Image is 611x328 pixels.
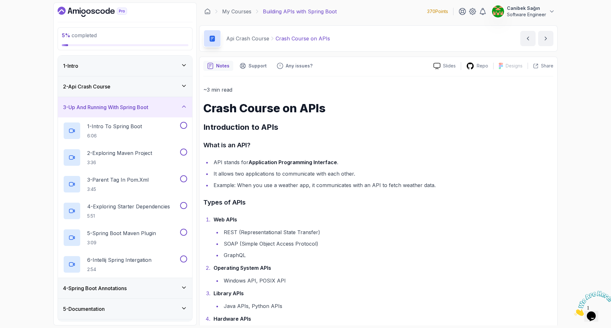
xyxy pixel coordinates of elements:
p: ~3 min read [203,85,553,94]
h3: 2 - Api Crash Course [63,83,110,90]
button: 5-Spring Boot Maven Plugin3:09 [63,229,187,247]
p: 370 Points [427,8,448,15]
p: Support [249,63,267,69]
p: Share [541,63,553,69]
button: Support button [236,61,270,71]
p: 4 - Exploring Starter Dependencies [87,203,170,210]
p: 3:36 [87,159,152,166]
p: Designs [506,63,523,69]
p: 5 - Spring Boot Maven Plugin [87,229,156,237]
button: 1-Intro To Spring Boot6:06 [63,122,187,140]
p: 2 - Exploring Maven Project [87,149,152,157]
a: Slides [428,63,461,69]
li: SOAP (Simple Object Access Protocol) [222,239,553,248]
strong: Web APIs [214,216,237,223]
button: 1-Intro [58,56,192,76]
button: 2-Exploring Maven Project3:36 [63,149,187,166]
p: Crash Course on APIs [276,35,330,42]
img: user profile image [492,5,504,17]
p: Software Engineer [507,11,546,18]
img: Chat attention grabber [3,3,42,28]
p: Slides [443,63,456,69]
span: completed [62,32,97,38]
button: 2-Api Crash Course [58,76,192,97]
h3: 5 - Documentation [63,305,105,313]
p: Api Crash Course [226,35,269,42]
h2: Introduction to APIs [203,122,553,132]
a: Dashboard [58,7,142,17]
button: 4-Exploring Starter Dependencies5:51 [63,202,187,220]
p: Canibek Sağın [507,5,546,11]
h1: Crash Course on APIs [203,102,553,115]
h3: 3 - Up And Running With Spring Boot [63,103,148,111]
h3: 1 - Intro [63,62,78,70]
button: 4-Spring Boot Annotations [58,278,192,298]
p: 3:09 [87,240,156,246]
button: Share [528,63,553,69]
li: GraphQL [222,251,553,260]
button: 5-Documentation [58,299,192,319]
p: 6 - Intellij Spring Intergation [87,256,151,264]
button: user profile imageCanibek SağınSoftware Engineer [492,5,555,18]
p: Any issues? [286,63,313,69]
p: 2:54 [87,266,151,273]
p: 1 - Intro To Spring Boot [87,122,142,130]
button: previous content [520,31,536,46]
button: 3-Parent Tag In pom.xml3:45 [63,175,187,193]
p: Repo [477,63,488,69]
strong: Library APIs [214,290,244,297]
p: 3:45 [87,186,149,192]
span: 5 % [62,32,70,38]
li: REST (Representational State Transfer) [222,228,553,237]
li: Java APIs, Python APIs [222,302,553,311]
li: Example: When you use a weather app, it communicates with an API to fetch weather data. [212,181,553,190]
iframe: chat widget [572,288,611,318]
button: Feedback button [273,61,316,71]
a: My Courses [222,8,251,15]
span: 1 [3,3,5,8]
p: Building APIs with Spring Boot [263,8,337,15]
li: It allows two applications to communicate with each other. [212,169,553,178]
p: 5:51 [87,213,170,219]
li: API stands for . [212,158,553,167]
li: Windows API, POSIX API [222,276,553,285]
button: 6-Intellij Spring Intergation2:54 [63,255,187,273]
button: notes button [203,61,233,71]
h3: 4 - Spring Boot Annotations [63,284,127,292]
strong: Hardware APIs [214,316,251,322]
p: 3 - Parent Tag In pom.xml [87,176,149,184]
strong: Application Programming Interface [249,159,337,165]
h3: Types of APIs [203,197,553,207]
h3: What is an API? [203,140,553,150]
a: Repo [461,62,493,70]
strong: Operating System APIs [214,265,271,271]
button: next content [538,31,553,46]
p: 6:06 [87,133,142,139]
p: Notes [216,63,229,69]
a: Dashboard [204,8,211,15]
button: 3-Up And Running With Spring Boot [58,97,192,117]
